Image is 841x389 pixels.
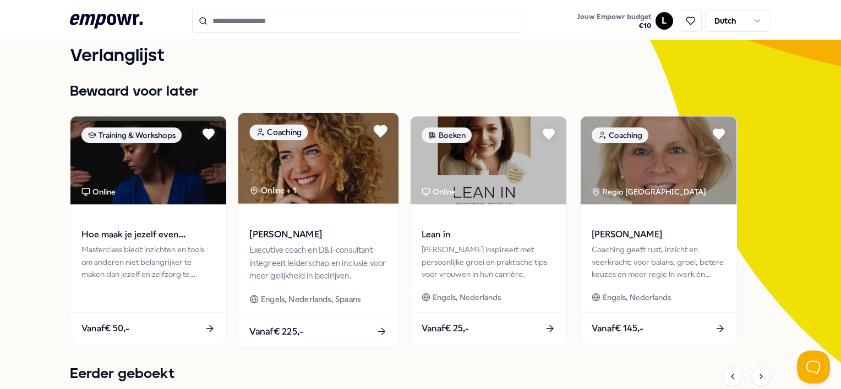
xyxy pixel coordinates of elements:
[81,227,215,242] span: Hoe maak je jezelf even belangrijk als andere
[580,116,737,344] a: package imageCoachingRegio [GEOGRAPHIC_DATA] [PERSON_NAME]Coaching geeft rust, inzicht en veerkra...
[422,227,555,242] span: Lean in
[592,243,725,280] div: Coaching geeft rust, inzicht en veerkracht: voor balans, groei, betere keuzes en meer regie in we...
[422,321,469,336] span: Vanaf € 25,-
[410,116,567,344] a: package imageBoekenOnlineLean in[PERSON_NAME] inspireert met persoonlijke groei en praktische tip...
[261,293,361,305] span: Engels, Nederlands, Spaans
[422,127,472,143] div: Boeken
[603,291,671,303] span: Engels, Nederlands
[238,113,398,204] img: package image
[797,351,830,384] iframe: Help Scout Beacon - Open
[411,116,566,204] img: package image
[81,127,182,143] div: Training & Workshops
[250,227,387,242] span: [PERSON_NAME]
[581,116,736,204] img: package image
[70,81,771,103] h1: Bewaard voor later
[70,363,174,385] h1: Eerder geboekt
[575,10,653,32] button: Jouw Empowr budget€10
[70,116,226,204] img: package image
[656,12,673,30] button: L
[70,116,227,344] a: package imageTraining & WorkshopsOnlineHoe maak je jezelf even belangrijk als andereMasterclass b...
[250,124,308,140] div: Coaching
[81,186,116,198] div: Online
[577,13,651,21] span: Jouw Empowr budget
[238,113,400,348] a: package imageCoachingOnline + 1[PERSON_NAME]Executive coach en D&I-consultant integreert leidersc...
[422,186,456,198] div: Online
[592,127,648,143] div: Coaching
[433,291,501,303] span: Engels, Nederlands
[592,227,725,242] span: [PERSON_NAME]
[250,324,304,338] span: Vanaf € 225,-
[81,321,129,336] span: Vanaf € 50,-
[81,243,215,280] div: Masterclass biedt inzichten en tools om anderen niet belangrijker te maken dan jezelf en zelfzorg...
[250,244,387,282] div: Executive coach en D&I-consultant integreert leiderschap en inclusie voor meer gelijkheid in bedr...
[422,243,555,280] div: [PERSON_NAME] inspireert met persoonlijke groei en praktische tips voor vrouwen in hun carrière.
[577,21,651,30] span: € 10
[592,321,643,336] span: Vanaf € 145,-
[70,42,771,70] h1: Verlanglijst
[250,184,296,197] div: Online + 1
[192,9,522,33] input: Search for products, categories or subcategories
[592,186,708,198] div: Regio [GEOGRAPHIC_DATA]
[572,9,656,32] a: Jouw Empowr budget€10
